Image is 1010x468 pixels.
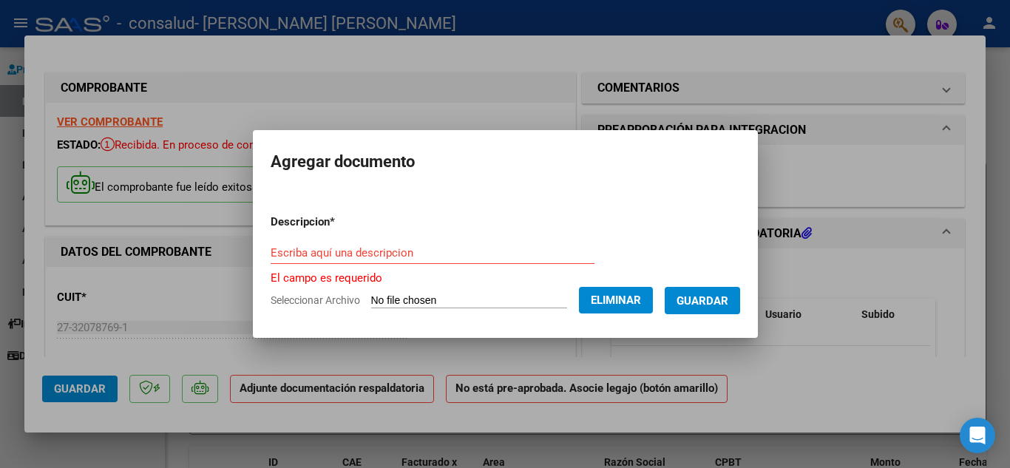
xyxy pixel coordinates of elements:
h2: Agregar documento [271,148,740,176]
button: Eliminar [579,287,653,313]
p: El campo es requerido [271,270,740,287]
span: Eliminar [591,294,641,307]
span: Guardar [677,294,728,308]
p: Descripcion [271,214,412,231]
div: Open Intercom Messenger [960,418,995,453]
span: Seleccionar Archivo [271,294,360,306]
button: Guardar [665,287,740,314]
